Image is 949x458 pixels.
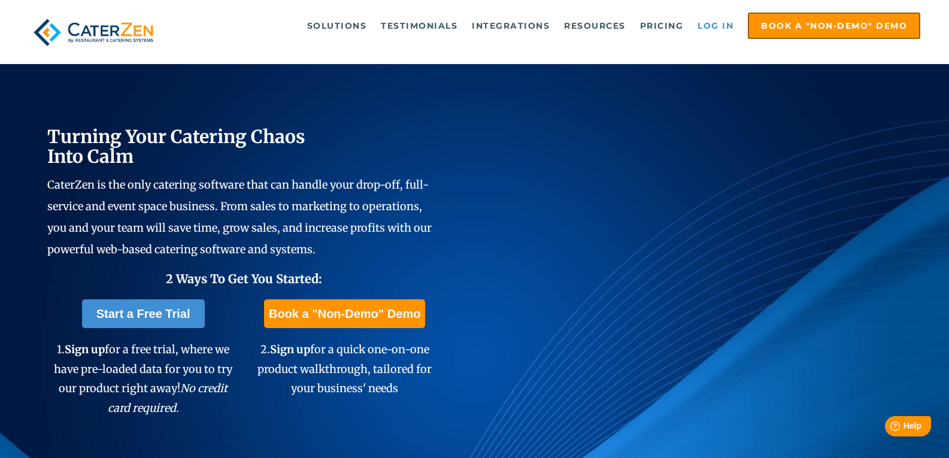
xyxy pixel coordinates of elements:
[257,342,432,395] span: 2. for a quick one-on-one product walkthrough, tailored for your business' needs
[54,342,232,414] span: 1. for a free trial, where we have pre-loaded data for you to try our product right away!
[692,14,739,38] a: Log in
[47,125,305,168] span: Turning Your Catering Chaos Into Calm
[264,299,425,328] a: Book a "Non-Demo" Demo
[108,381,228,414] em: No credit card required.
[65,342,105,356] span: Sign up
[634,14,690,38] a: Pricing
[166,271,322,286] span: 2 Ways To Get You Started:
[842,411,936,445] iframe: Help widget launcher
[82,299,205,328] a: Start a Free Trial
[466,14,556,38] a: Integrations
[748,13,920,39] a: Book a "Non-Demo" Demo
[181,13,920,39] div: Navigation Menu
[270,342,310,356] span: Sign up
[375,14,463,38] a: Testimonials
[47,178,432,256] span: CaterZen is the only catering software that can handle your drop-off, full-service and event spac...
[558,14,632,38] a: Resources
[301,14,373,38] a: Solutions
[29,13,158,52] img: caterzen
